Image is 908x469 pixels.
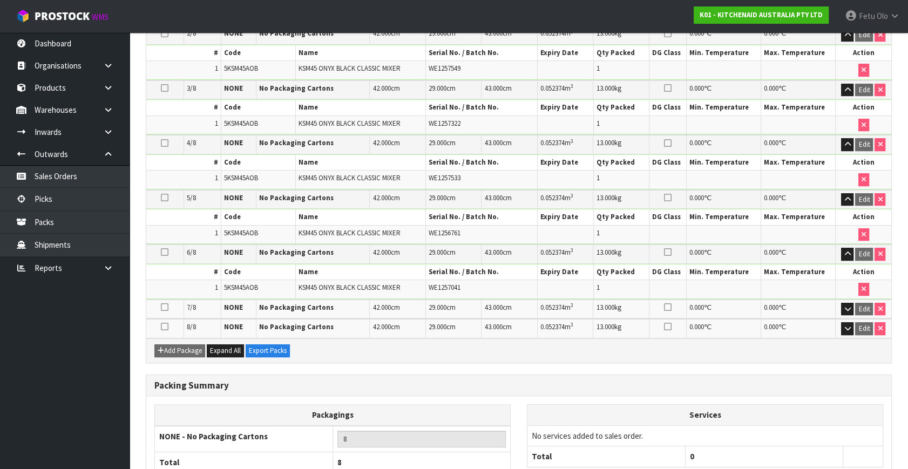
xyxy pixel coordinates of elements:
[836,209,892,225] th: Action
[593,264,649,280] th: Qty Packed
[764,84,778,93] span: 0.000
[215,173,218,182] span: 1
[855,138,873,151] button: Edit
[429,193,446,202] span: 29.000
[484,322,502,331] span: 43.000
[593,25,649,44] td: kg
[836,155,892,171] th: Action
[146,45,221,61] th: #
[649,264,687,280] th: DG Class
[224,119,258,128] span: 5KSM45AOB
[687,45,761,61] th: Min. Temperature
[187,248,196,257] span: 6/8
[859,11,875,21] span: Fetu
[187,29,196,38] span: 2/8
[210,346,241,355] span: Expand All
[372,138,390,147] span: 42.000
[537,300,593,318] td: m
[538,100,594,115] th: Expiry Date
[836,45,892,61] th: Action
[221,45,295,61] th: Code
[855,193,873,206] button: Edit
[690,451,694,461] span: 0
[221,264,295,280] th: Code
[689,193,704,202] span: 0.000
[764,138,778,147] span: 0.000
[299,283,401,292] span: KSM45 ONYX BLACK CLASSIC MIXER
[761,100,836,115] th: Max. Temperature
[425,80,482,99] td: cm
[187,322,196,331] span: 8/8
[295,100,426,115] th: Name
[224,138,243,147] strong: NONE
[429,64,460,73] span: WE1257549
[700,10,823,19] strong: K01 - KITCHENAID AUSTRALIA PTY LTD
[259,29,334,38] strong: No Packaging Cartons
[426,100,538,115] th: Serial No. / Batch No.
[571,192,573,199] sup: 3
[429,303,446,312] span: 29.000
[596,138,614,147] span: 13.000
[593,209,649,225] th: Qty Packed
[540,322,565,331] span: 0.052374
[224,193,243,202] strong: NONE
[593,100,649,115] th: Qty Packed
[484,248,502,257] span: 43.000
[686,135,761,154] td: ℃
[649,155,687,171] th: DG Class
[761,155,836,171] th: Max. Temperature
[597,64,600,73] span: 1
[425,244,482,263] td: cm
[224,64,258,73] span: 5KSM45AOB
[593,135,649,154] td: kg
[538,155,594,171] th: Expiry Date
[215,283,218,292] span: 1
[16,9,30,23] img: cube-alt.png
[597,283,600,292] span: 1
[372,29,390,38] span: 42.000
[426,209,538,225] th: Serial No. / Batch No.
[593,244,649,263] td: kg
[764,303,778,312] span: 0.000
[372,84,390,93] span: 42.000
[689,84,704,93] span: 0.000
[596,84,614,93] span: 13.000
[146,100,221,115] th: #
[596,29,614,38] span: 13.000
[877,11,888,21] span: Olo
[215,119,218,128] span: 1
[571,28,573,35] sup: 3
[836,264,892,280] th: Action
[686,190,761,209] td: ℃
[855,248,873,261] button: Edit
[764,248,778,257] span: 0.000
[370,80,426,99] td: cm
[689,303,704,312] span: 0.000
[221,209,295,225] th: Code
[259,322,334,331] strong: No Packaging Cartons
[571,302,573,309] sup: 3
[764,193,778,202] span: 0.000
[686,319,761,338] td: ℃
[146,209,221,225] th: #
[484,193,502,202] span: 43.000
[146,264,221,280] th: #
[429,119,460,128] span: WE1257322
[527,446,685,467] th: Total
[370,135,426,154] td: cm
[761,300,835,318] td: ℃
[224,303,243,312] strong: NONE
[207,344,244,357] button: Expand All
[686,244,761,263] td: ℃
[337,457,342,467] span: 8
[689,138,704,147] span: 0.000
[295,45,426,61] th: Name
[224,173,258,182] span: 5KSM45AOB
[538,264,594,280] th: Expiry Date
[761,244,835,263] td: ℃
[482,319,538,338] td: cm
[426,45,538,61] th: Serial No. / Batch No.
[482,135,538,154] td: cm
[686,300,761,318] td: ℃
[593,300,649,318] td: kg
